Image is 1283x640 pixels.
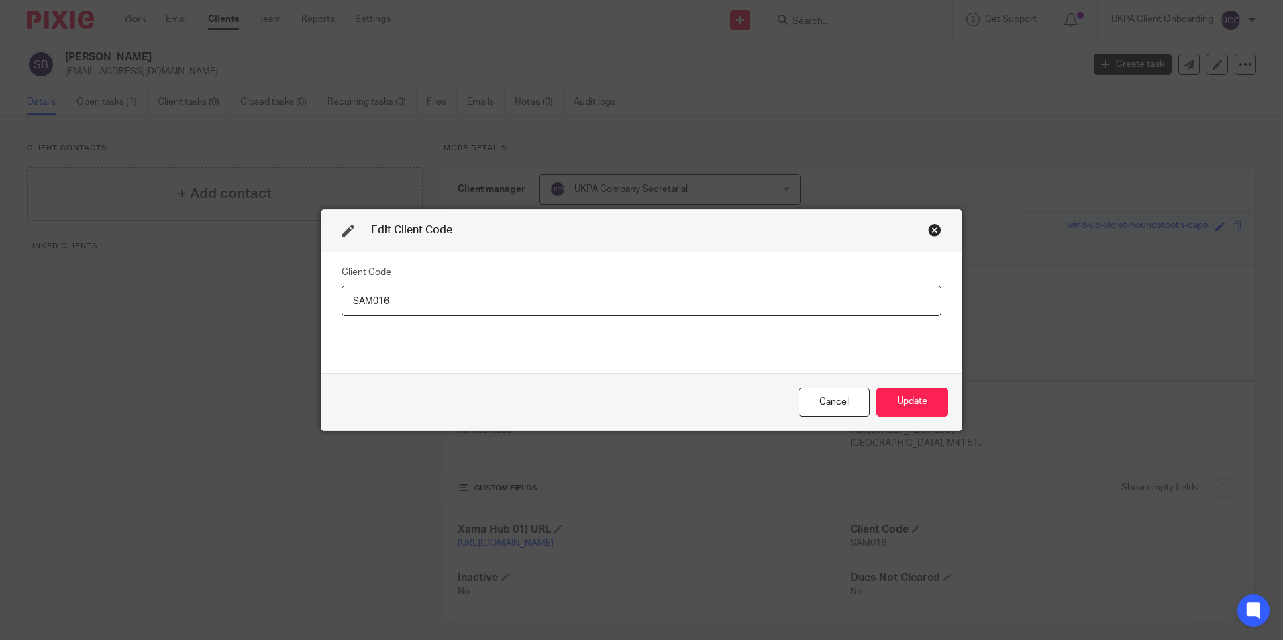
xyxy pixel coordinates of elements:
[799,388,870,417] div: Close this dialog window
[342,266,391,279] label: Client Code
[928,223,941,237] div: Close this dialog window
[371,225,452,235] span: Edit Client Code
[876,388,948,417] button: Update
[342,286,941,316] input: Client Code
